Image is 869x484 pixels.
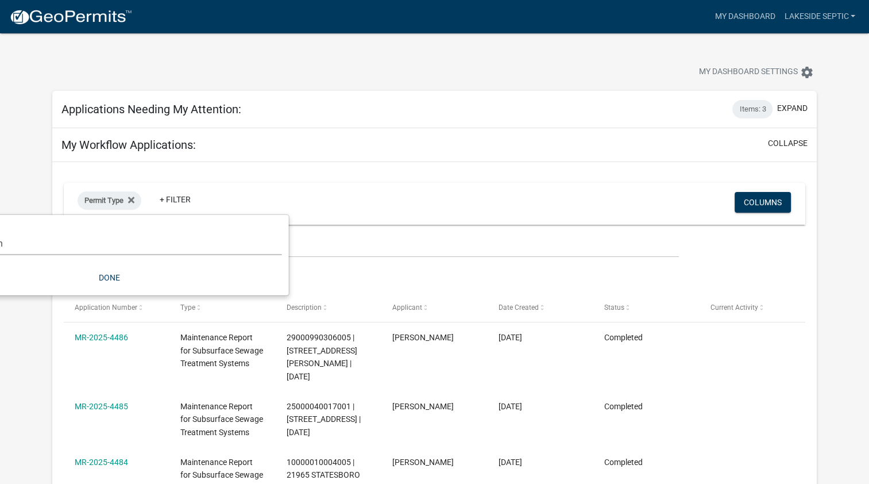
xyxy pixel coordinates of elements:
[180,333,263,368] span: Maintenance Report for Subsurface Sewage Treatment Systems
[768,137,808,149] button: collapse
[64,234,679,258] input: Search for applications
[604,304,624,312] span: Status
[287,304,322,312] span: Description
[392,333,454,342] span: Jerame Tysdal
[487,294,593,321] datatable-header-cell: Date Created
[392,304,422,312] span: Applicant
[710,304,758,312] span: Current Activity
[690,61,823,83] button: My Dashboard Settingssettings
[735,192,791,213] button: Columns
[64,294,169,321] datatable-header-cell: Application Number
[392,402,454,411] span: Jerame Tysdal
[699,294,805,321] datatable-header-cell: Current Activity
[710,6,779,28] a: My Dashboard
[61,138,196,152] h5: My Workflow Applications:
[75,458,128,467] a: MR-2025-4484
[84,196,123,205] span: Permit Type
[287,333,357,381] span: 29000990306005 | 40256 GIRARD BEACH RD | 05/18/2025
[287,402,361,437] span: 25000040017001 | 36108 CO HWY 72 | 05/16/2025
[604,402,643,411] span: Completed
[499,458,522,467] span: 09/11/2025
[800,66,814,79] i: settings
[392,458,454,467] span: Jerame Tysdal
[499,304,539,312] span: Date Created
[75,333,128,342] a: MR-2025-4486
[593,294,699,321] datatable-header-cell: Status
[61,102,241,116] h5: Applications Needing My Attention:
[169,294,275,321] datatable-header-cell: Type
[732,100,773,118] div: Items: 3
[699,66,798,79] span: My Dashboard Settings
[150,189,200,210] a: + Filter
[180,304,195,312] span: Type
[381,294,487,321] datatable-header-cell: Applicant
[604,333,643,342] span: Completed
[276,294,381,321] datatable-header-cell: Description
[499,333,522,342] span: 09/11/2025
[777,102,808,114] button: expand
[499,402,522,411] span: 09/11/2025
[180,402,263,437] span: Maintenance Report for Subsurface Sewage Treatment Systems
[604,458,643,467] span: Completed
[75,304,137,312] span: Application Number
[75,402,128,411] a: MR-2025-4485
[779,6,860,28] a: Lakeside Septic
